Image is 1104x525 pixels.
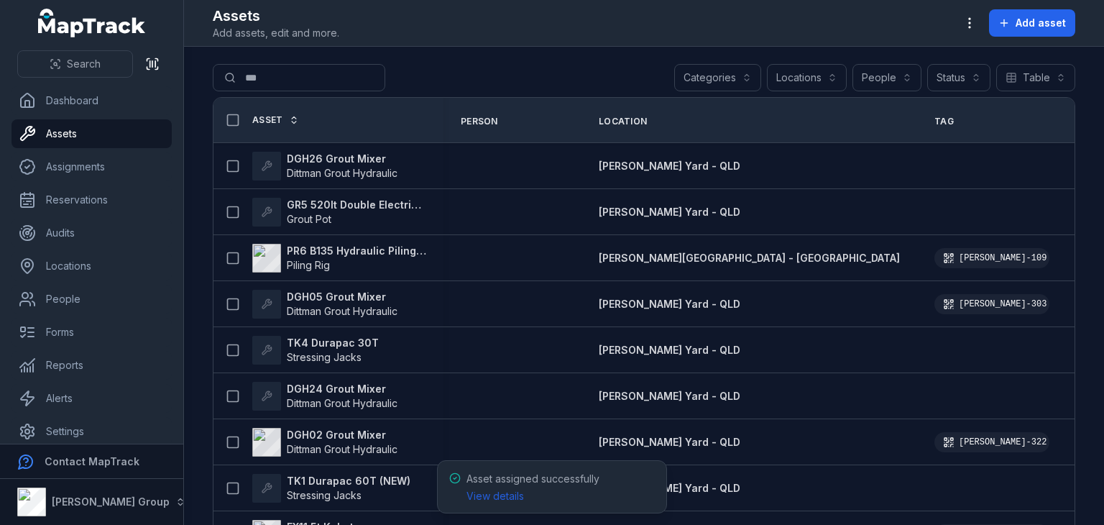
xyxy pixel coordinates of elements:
a: [PERSON_NAME] Yard - QLD [599,389,740,403]
a: DGH26 Grout MixerDittman Grout Hydraulic [252,152,397,181]
strong: Contact MapTrack [45,455,139,467]
a: [PERSON_NAME] Yard - QLD [599,343,740,357]
button: Locations [767,64,847,91]
a: Assignments [11,152,172,181]
a: DGH05 Grout MixerDittman Grout Hydraulic [252,290,397,319]
strong: DGH26 Grout Mixer [287,152,397,166]
strong: DGH05 Grout Mixer [287,290,397,304]
span: Search [67,57,101,71]
div: [PERSON_NAME]-322 [934,432,1049,452]
a: Reservations [11,186,172,214]
span: Dittman Grout Hydraulic [287,305,397,317]
span: [PERSON_NAME] Yard - QLD [599,344,740,356]
span: Stressing Jacks [287,489,362,501]
a: PR6 B135 Hydraulic Piling RigPiling Rig [252,244,426,273]
strong: TK4 Durapac 30T [287,336,379,350]
a: Settings [11,417,172,446]
a: DGH02 Grout MixerDittman Grout Hydraulic [252,428,397,457]
span: Person [461,116,498,127]
strong: GR5 520lt Double Electric Twin Pot [287,198,426,212]
a: [PERSON_NAME] Yard - QLD [599,435,740,449]
span: Stressing Jacks [287,351,362,363]
div: [PERSON_NAME]-303 [934,294,1049,314]
span: [PERSON_NAME] Yard - QLD [599,298,740,310]
a: DGH24 Grout MixerDittman Grout Hydraulic [252,382,397,411]
button: Categories [674,64,761,91]
h2: Assets [213,6,339,26]
button: Status [927,64,990,91]
span: Dittman Grout Hydraulic [287,397,397,409]
strong: DGH24 Grout Mixer [287,382,397,396]
a: View details [466,489,524,503]
button: Search [17,50,133,78]
span: [PERSON_NAME] Yard - QLD [599,436,740,448]
a: Reports [11,351,172,380]
span: Dittman Grout Hydraulic [287,443,397,455]
span: [PERSON_NAME] Yard - QLD [599,206,740,218]
strong: TK1 Durapac 60T (NEW) [287,474,410,488]
span: Piling Rig [287,259,330,271]
a: Dashboard [11,86,172,115]
a: [PERSON_NAME] Yard - QLD [599,481,740,496]
a: [PERSON_NAME][GEOGRAPHIC_DATA] - [GEOGRAPHIC_DATA] [599,251,900,265]
strong: PR6 B135 Hydraulic Piling Rig [287,244,426,258]
span: Asset assigned successfully [466,472,599,502]
a: Audits [11,219,172,247]
span: Grout Pot [287,213,331,225]
span: Add assets, edit and more. [213,26,339,40]
span: Dittman Grout Hydraulic [287,167,397,179]
strong: [PERSON_NAME] Group [52,496,170,508]
a: TK4 Durapac 30TStressing Jacks [252,336,379,365]
span: Tag [934,116,954,127]
span: Add asset [1016,16,1066,30]
a: [PERSON_NAME] Yard - QLD [599,297,740,311]
button: Table [996,64,1075,91]
a: Locations [11,252,172,280]
span: [PERSON_NAME] Yard - QLD [599,160,740,172]
a: Forms [11,318,172,347]
span: [PERSON_NAME] Yard - QLD [599,390,740,402]
a: [PERSON_NAME] Yard - QLD [599,205,740,219]
a: MapTrack [38,9,146,37]
a: People [11,285,172,314]
button: Add asset [989,9,1075,37]
strong: DGH02 Grout Mixer [287,428,397,442]
span: Asset [252,114,283,126]
button: People [852,64,921,91]
a: Alerts [11,384,172,413]
a: GR5 520lt Double Electric Twin PotGrout Pot [252,198,426,227]
div: [PERSON_NAME]-109 [934,248,1049,268]
a: [PERSON_NAME] Yard - QLD [599,159,740,173]
a: Assets [11,119,172,148]
a: Asset [252,114,299,126]
span: [PERSON_NAME][GEOGRAPHIC_DATA] - [GEOGRAPHIC_DATA] [599,252,900,264]
a: TK1 Durapac 60T (NEW)Stressing Jacks [252,474,410,503]
span: [PERSON_NAME] Yard - QLD [599,482,740,494]
span: Location [599,116,647,127]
